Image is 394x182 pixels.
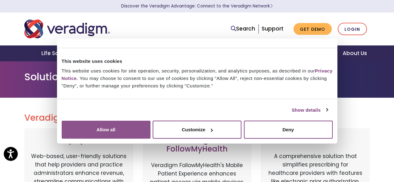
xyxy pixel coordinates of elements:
a: Login [338,23,367,35]
a: Life Sciences [34,45,86,61]
a: Discover the Veradigm Advantage: Connect to the Veradigm NetworkLearn More [121,3,273,9]
a: Get Demo [293,23,332,35]
a: Support [262,25,283,32]
h3: Payerpath [31,136,127,145]
h3: ePrescribe [267,136,363,145]
div: This website uses cookies [62,57,333,65]
h2: Veradigm Solutions [24,113,370,123]
a: Search [231,25,255,33]
button: Customize [153,121,241,139]
h3: Veradigm FollowMyHealth [149,136,245,154]
img: Veradigm logo [24,19,110,39]
div: This website uses cookies for site operation, security, personalization, and analytics purposes, ... [62,67,333,90]
h1: Solution Login [24,71,370,83]
a: Show details [292,106,328,114]
span: Learn More [270,3,273,9]
button: Deny [244,121,333,139]
button: Allow all [62,121,150,139]
a: About Us [335,45,374,61]
a: Privacy Notice [62,68,333,81]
